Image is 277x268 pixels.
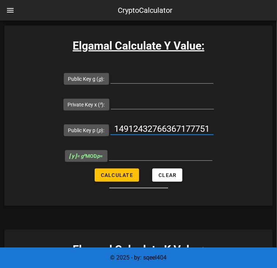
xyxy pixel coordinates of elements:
button: nav-menu-toggle [1,1,19,19]
h3: Elgamal Calculate K Value: [4,241,273,258]
button: Clear [152,169,182,182]
i: p [97,153,100,159]
i: = g [69,153,86,159]
span: Calculate [101,172,133,178]
label: Public Key g ( ): [68,75,105,83]
label: Private Key x ( ): [68,101,105,108]
span: Clear [158,172,176,178]
div: CryptoCalculator [118,5,172,16]
button: Calculate [95,169,139,182]
i: g [99,76,102,82]
span: MOD = [69,153,103,159]
sup: x [84,152,86,157]
b: [ y ] [69,153,77,159]
label: Public Key p ( ): [68,127,105,134]
i: p [99,127,102,133]
sup: x [100,101,102,106]
span: © 2025 - by: sqeel404 [110,254,167,261]
h3: Elgamal Calculate Y Value: [4,37,273,54]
